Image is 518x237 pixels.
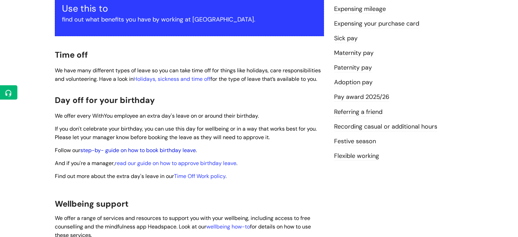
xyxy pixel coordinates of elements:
[55,147,197,154] span: Follow our .
[115,160,236,167] a: read our guide on how to approve birthday leave
[174,173,225,180] a: Time Off Work policy
[334,137,376,146] a: Festive season
[62,14,317,25] p: find out what benefits you have by working at [GEOGRAPHIC_DATA].
[334,152,379,161] a: Flexible working
[55,173,226,180] span: Find out more about the extra day's leave in our .
[334,49,374,58] a: Maternity pay
[334,5,386,14] a: Expensing mileage
[55,49,88,60] span: Time off
[334,19,419,28] a: Expensing your purchase card
[80,147,196,154] a: step-by- guide on how to book birthday leave
[55,160,237,167] span: And if you're a manager, .
[206,223,250,230] a: wellbeing how-to
[334,122,437,131] a: Recording casual or additional hours
[334,34,358,43] a: Sick pay
[55,67,321,83] span: We have many different types of leave so you can take time off for things like holidays, care res...
[55,198,128,209] span: Wellbeing support
[55,112,259,119] span: We offer every WithYou employee an extra day's leave on or around their birthday.
[55,125,317,141] span: If you don't celebrate your birthday, you can use this day for wellbeing or in a way that works b...
[334,108,382,117] a: Referring a friend
[134,75,210,83] a: Holidays, sickness and time off
[62,3,317,14] h3: Use this to
[334,78,373,87] a: Adoption pay
[334,93,389,102] a: Pay award 2025/26
[334,63,372,72] a: Paternity pay
[55,95,155,105] span: Day off for your birthday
